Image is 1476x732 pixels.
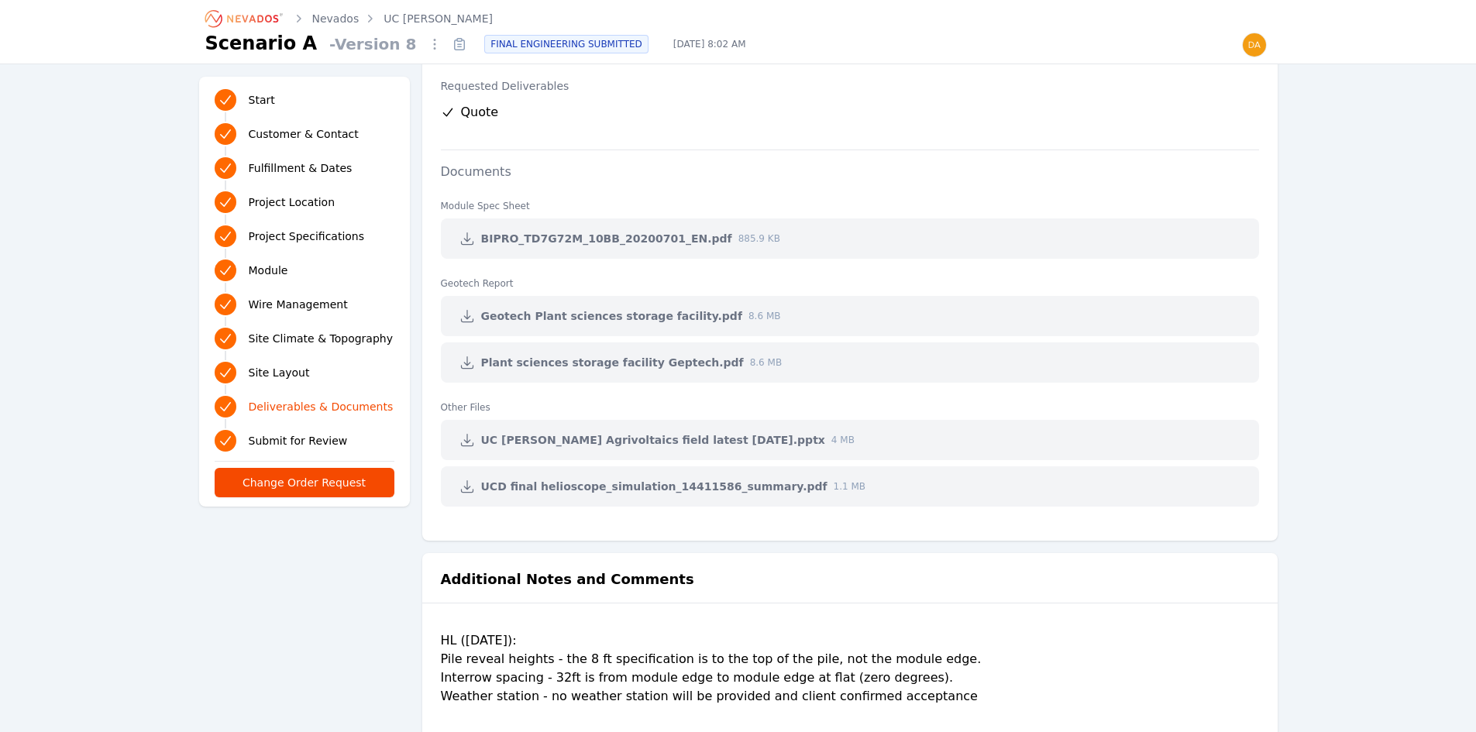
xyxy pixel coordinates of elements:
[481,231,732,246] span: BIPRO_TD7G72M_10BB_20200701_EN.pdf
[831,434,855,446] span: 4 MB
[441,569,694,590] h2: Additional Notes and Comments
[384,11,493,26] a: UC [PERSON_NAME]
[481,479,827,494] span: UCD final helioscope_simulation_14411586_summary.pdf
[481,355,744,370] span: Plant sciences storage facility Geptech.pdf
[249,297,348,312] span: Wire Management
[249,331,393,346] span: Site Climate & Topography
[249,126,359,142] span: Customer & Contact
[249,160,353,176] span: Fulfillment & Dates
[249,399,394,414] span: Deliverables & Documents
[748,310,780,322] span: 8.6 MB
[441,187,1259,212] dt: Module Spec Sheet
[312,11,360,26] a: Nevados
[249,365,310,380] span: Site Layout
[441,78,1259,94] label: Requested Deliverables
[834,480,865,493] span: 1.1 MB
[750,356,782,369] span: 8.6 MB
[205,6,493,31] nav: Breadcrumb
[215,86,394,455] nav: Progress
[249,433,348,448] span: Submit for Review
[422,164,530,179] label: Documents
[661,38,759,50] span: [DATE] 8:02 AM
[323,33,422,55] span: - Version 8
[249,92,275,108] span: Start
[205,31,318,56] h1: Scenario A
[441,265,1259,290] dt: Geotech Report
[738,232,780,245] span: 885.9 KB
[249,194,335,210] span: Project Location
[484,35,648,53] div: FINAL ENGINEERING SUBMITTED
[249,263,288,278] span: Module
[461,103,499,122] span: Quote
[441,389,1259,414] dt: Other Files
[1242,33,1267,57] img: daniel@nevados.solar
[481,432,825,448] span: UC [PERSON_NAME] Agrivoltaics field latest [DATE].pptx
[249,229,365,244] span: Project Specifications
[481,308,742,324] span: Geotech Plant sciences storage facility.pdf
[215,468,394,497] button: Change Order Request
